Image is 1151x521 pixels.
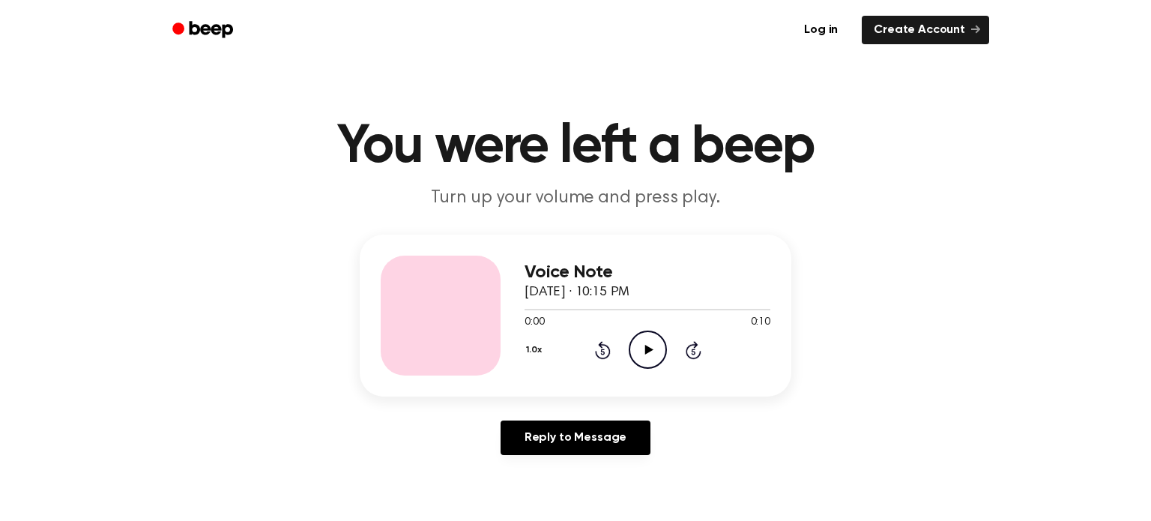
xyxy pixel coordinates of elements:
[501,421,650,455] a: Reply to Message
[751,315,770,331] span: 0:10
[525,315,544,331] span: 0:00
[789,13,853,47] a: Log in
[525,262,770,283] h3: Voice Note
[525,286,629,299] span: [DATE] · 10:15 PM
[192,120,959,174] h1: You were left a beep
[162,16,247,45] a: Beep
[288,186,863,211] p: Turn up your volume and press play.
[525,337,547,363] button: 1.0x
[862,16,989,44] a: Create Account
